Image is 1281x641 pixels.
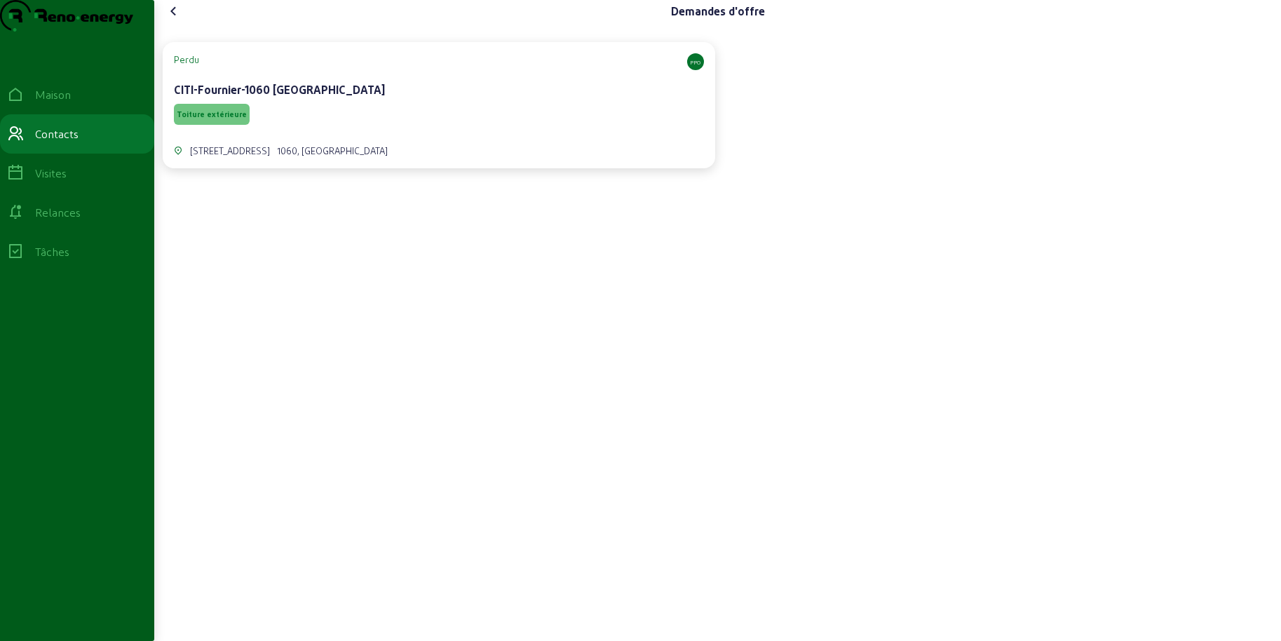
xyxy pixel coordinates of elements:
font: Relances [35,205,81,219]
font: Demandes d'offre [671,4,765,18]
font: Visites [35,166,67,180]
font: Maison [35,88,71,101]
font: Perdu [174,54,199,65]
font: Tâches [35,245,69,258]
font: CITI-Fournier-1060 [GEOGRAPHIC_DATA] [174,83,385,96]
font: 1060, [GEOGRAPHIC_DATA] [277,145,388,156]
font: PPO [690,59,700,65]
font: Contacts [35,127,79,140]
font: [STREET_ADDRESS] [190,145,270,156]
font: Toiture extérieure [177,109,247,119]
